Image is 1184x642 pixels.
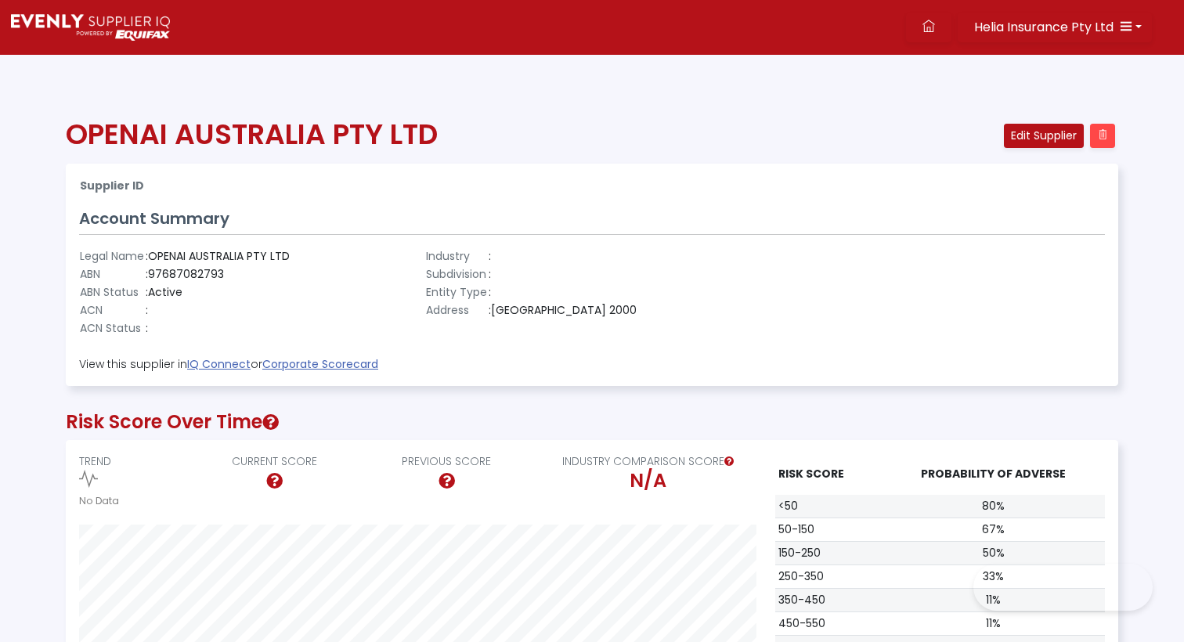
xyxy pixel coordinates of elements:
[262,356,378,372] a: Corporate Scorecard
[79,301,145,319] td: ACN
[145,283,291,301] td: Active
[882,564,1105,588] td: 33%
[775,495,882,518] td: <50
[958,13,1152,42] button: Helia Insurance Pty Ltd
[540,453,757,470] p: INDUSTRY COMPARISON SCORE
[146,320,148,336] span: :
[882,611,1105,635] td: 11%
[489,302,491,318] span: :
[79,319,145,337] td: ACN Status
[79,283,145,301] td: ABN Status
[488,301,637,319] td: [GEOGRAPHIC_DATA] 2000
[425,301,488,319] td: Address
[974,18,1114,36] span: Helia Insurance Pty Ltd
[775,518,882,541] td: 50-150
[79,177,756,195] th: Supplier ID
[775,611,882,635] td: 450-550
[882,453,1105,495] th: PROBABILITY OF ADVERSE
[79,494,119,507] small: No Data
[489,248,491,264] span: :
[882,588,1105,611] td: 11%
[146,302,148,318] span: :
[775,541,882,564] td: 150-250
[366,453,526,470] p: PREVIOUS SCORE
[79,265,145,283] td: ABN
[66,114,438,154] span: OPENAI AUSTRALIA PTY LTD
[882,495,1105,518] td: 80%
[489,266,491,282] span: :
[425,265,488,283] td: Subdivision
[882,541,1105,564] td: 50%
[194,453,354,470] p: CURRENT SCORE
[79,356,1105,373] p: View this supplier in or
[775,588,882,611] td: 350-450
[79,209,1105,228] h3: Account Summary
[425,247,488,265] td: Industry
[66,411,1118,434] h2: Risk Score Over Time
[973,564,1153,611] iframe: Toggle Customer Support
[146,266,148,282] span: :
[79,453,182,470] p: TREND
[145,247,291,265] td: OPENAI AUSTRALIA PTY LTD
[145,265,291,283] td: 97687082793
[146,248,148,264] span: :
[882,518,1105,541] td: 67%
[1004,124,1084,148] button: Edit Supplier
[775,453,882,495] th: RISK SCORE
[540,470,757,492] div: N/A
[146,284,148,300] span: :
[187,356,251,372] a: IQ Connect
[425,283,488,301] td: Entity Type
[489,284,491,300] span: :
[11,14,170,41] img: Supply Predict
[79,247,145,265] td: Legal Name
[775,564,882,588] td: 250-350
